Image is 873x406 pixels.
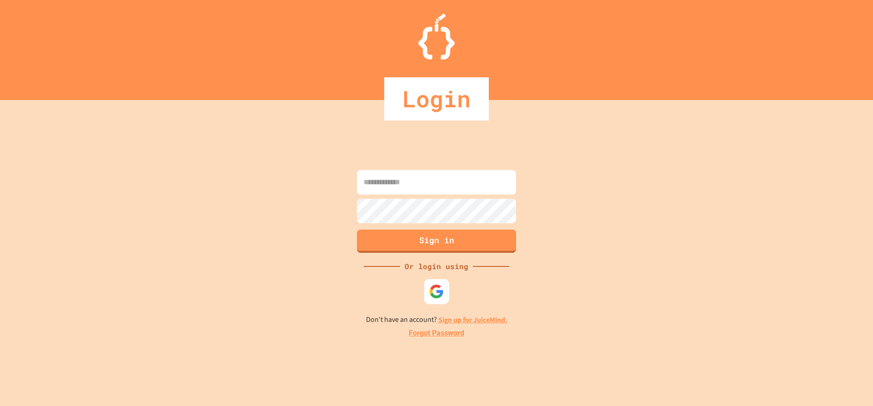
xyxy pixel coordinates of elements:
[418,14,455,60] img: Logo.svg
[429,284,444,299] img: google-icon.svg
[366,314,507,326] p: Don't have an account?
[409,328,464,339] a: Forgot Password
[438,315,507,325] a: Sign up for JuiceMind.
[400,261,473,272] div: Or login using
[384,77,489,120] div: Login
[357,230,516,253] button: Sign in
